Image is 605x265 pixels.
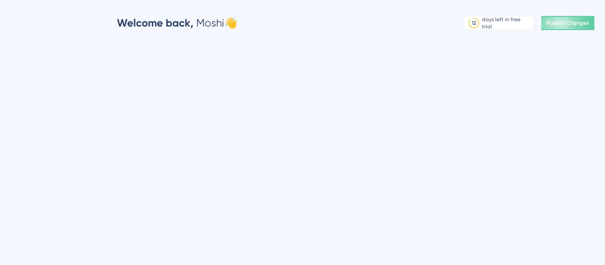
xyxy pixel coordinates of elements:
button: Publish Changes [541,16,594,30]
div: days left in free trial [482,16,531,30]
span: Welcome back, [117,16,194,29]
div: Moshi 👋 [117,16,237,30]
div: 12 [472,19,476,27]
span: Publish Changes [547,19,589,27]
